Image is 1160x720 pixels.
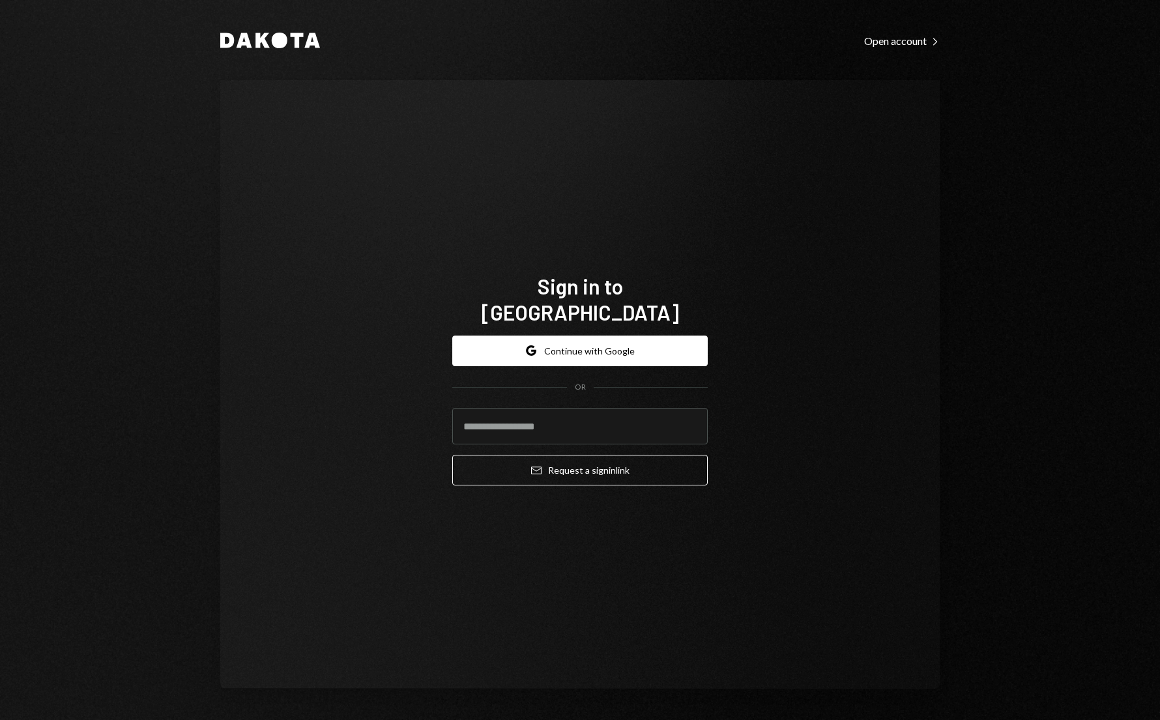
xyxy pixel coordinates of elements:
[575,382,586,393] div: OR
[452,273,708,325] h1: Sign in to [GEOGRAPHIC_DATA]
[864,35,940,48] div: Open account
[452,455,708,485] button: Request a signinlink
[452,336,708,366] button: Continue with Google
[864,33,940,48] a: Open account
